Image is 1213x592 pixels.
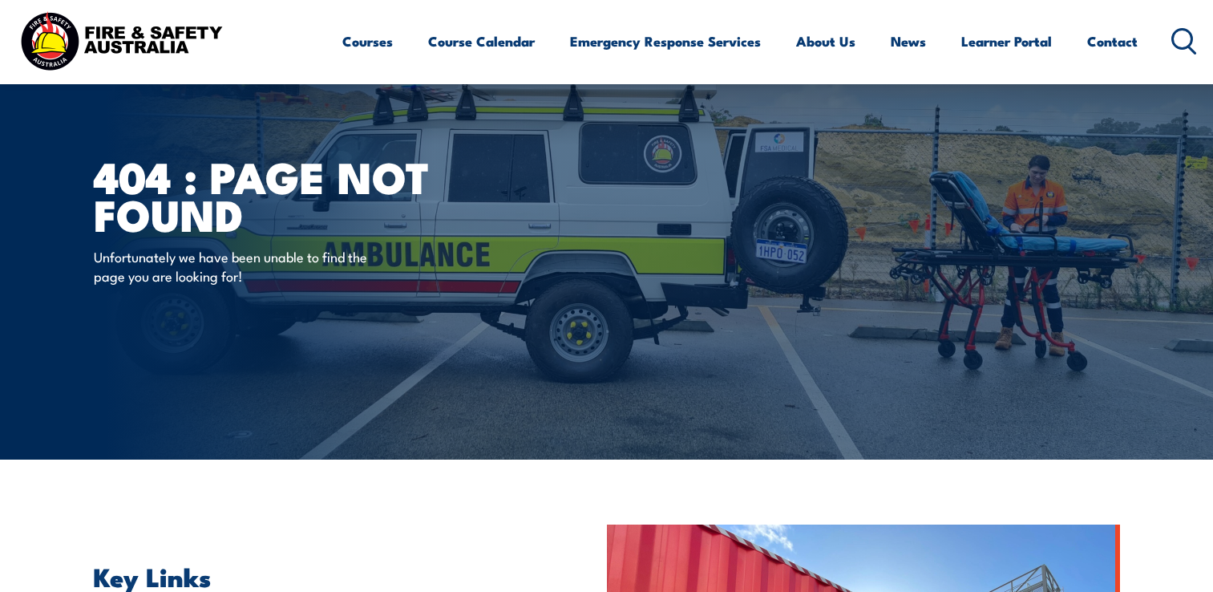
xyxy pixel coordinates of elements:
h1: 404 : Page Not Found [94,157,490,232]
a: Course Calendar [428,20,535,63]
a: News [891,20,926,63]
p: Unfortunately we have been unable to find the page you are looking for! [94,247,386,285]
h2: Key Links [94,565,533,587]
a: Courses [342,20,393,63]
a: Contact [1087,20,1138,63]
a: Emergency Response Services [570,20,761,63]
a: About Us [796,20,855,63]
a: Learner Portal [961,20,1052,63]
